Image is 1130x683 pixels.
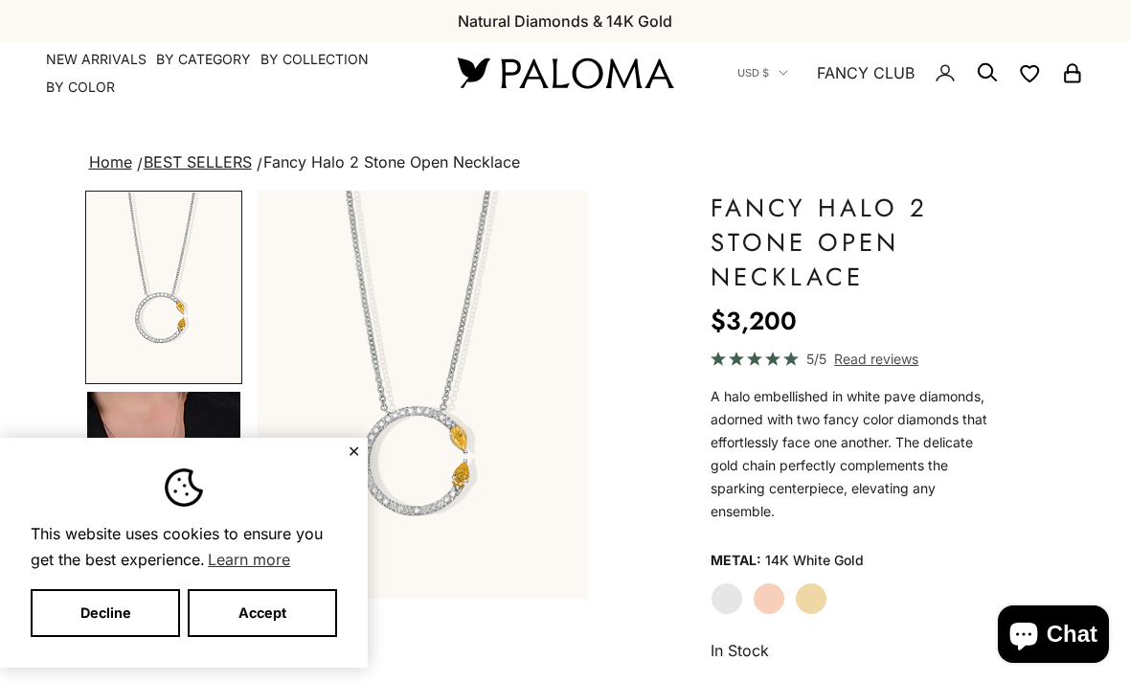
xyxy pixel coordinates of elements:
span: USD $ [737,64,769,81]
a: Learn more [205,545,293,574]
span: This website uses cookies to ensure you get the best experience. [31,522,337,574]
span: 5/5 [806,348,826,370]
nav: Primary navigation [46,50,412,97]
p: In Stock [711,638,998,663]
nav: Secondary navigation [737,42,1084,103]
span: Read reviews [834,348,918,370]
sale-price: $3,200 [711,302,797,340]
button: Accept [188,589,337,637]
div: Item 1 of 18 [258,191,588,599]
summary: By Collection [260,50,369,69]
variant-option-value: 14K White Gold [765,546,864,575]
a: FANCY CLUB [817,60,915,85]
span: Fancy Halo 2 Stone Open Necklace [263,152,520,171]
img: Cookie banner [165,468,203,507]
summary: By Category [156,50,251,69]
img: #WhiteGold [87,193,240,382]
inbox-online-store-chat: Shopify online store chat [992,605,1115,668]
button: Close [348,445,360,457]
a: BEST SELLERS [144,152,252,171]
nav: breadcrumbs [85,149,1046,176]
img: #WhiteGold [258,191,588,599]
a: Home [89,152,132,171]
summary: By Color [46,78,115,97]
button: Go to item 4 [85,390,242,583]
button: Decline [31,589,180,637]
button: Go to item 1 [85,191,242,384]
p: A halo embellished in white pave diamonds, adorned with two fancy color diamonds that effortlessl... [711,385,998,523]
a: 5/5 Read reviews [711,348,998,370]
legend: Metal: [711,546,761,575]
h1: Fancy Halo 2 Stone Open Necklace [711,191,998,294]
button: USD $ [737,64,788,81]
img: #YellowGold #RoseGold #WhiteGold [87,392,240,581]
p: Natural Diamonds & 14K Gold [458,9,672,34]
a: NEW ARRIVALS [46,50,147,69]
